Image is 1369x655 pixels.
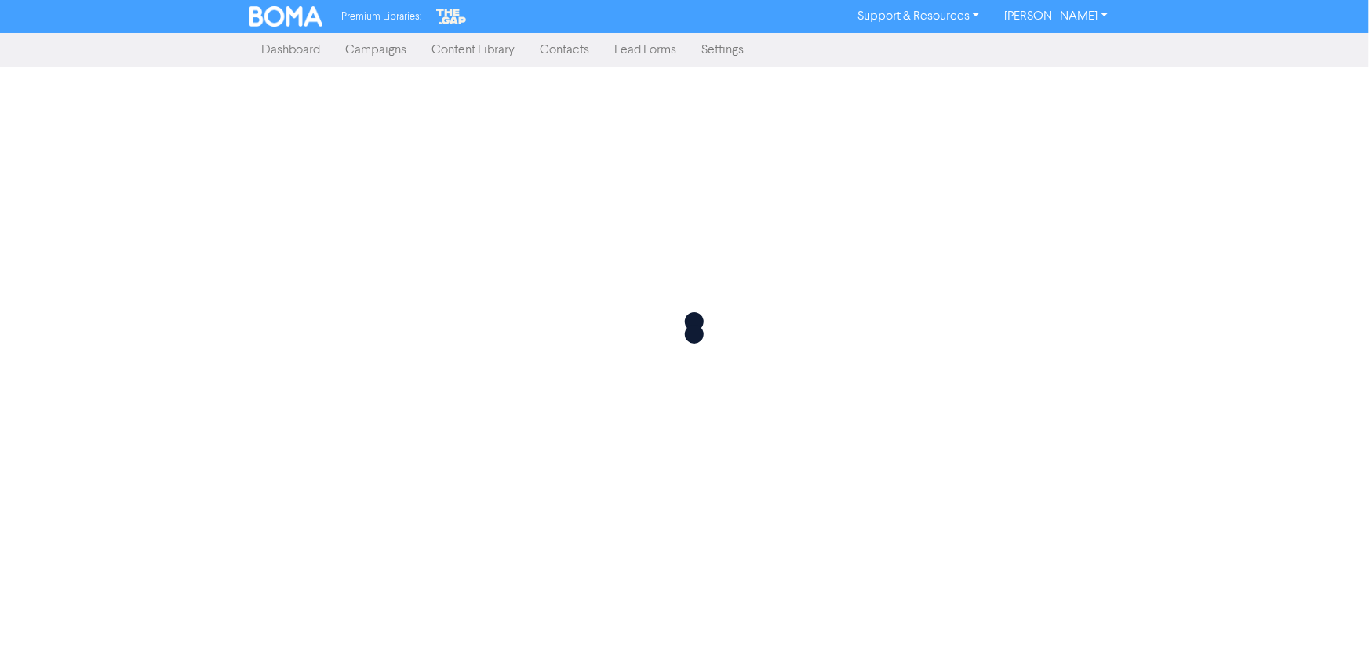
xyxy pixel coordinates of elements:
img: BOMA Logo [249,6,323,27]
a: Content Library [420,35,528,66]
a: Settings [690,35,757,66]
iframe: Chat Widget [1291,580,1369,655]
a: Lead Forms [603,35,690,66]
a: [PERSON_NAME] [992,4,1120,29]
a: Support & Resources [845,4,992,29]
img: The Gap [434,6,468,27]
span: Premium Libraries: [341,12,421,22]
a: Campaigns [333,35,420,66]
a: Contacts [528,35,603,66]
a: Dashboard [249,35,333,66]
